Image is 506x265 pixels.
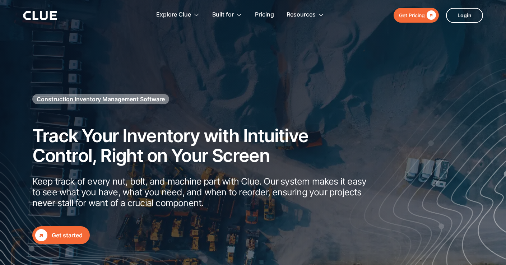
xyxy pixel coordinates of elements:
a: Get started [32,226,90,244]
div: Get Pricing [399,11,425,20]
div:  [425,11,436,20]
a: Login [446,8,483,23]
a: Pricing [255,4,274,26]
h1: Construction Inventory Management Software [37,95,165,103]
h2: Track Your Inventory with Intuitive Control, Right on Your Screen [32,126,373,166]
div: Resources [287,4,324,26]
div: Explore Clue [156,4,191,26]
div: Resources [287,4,316,26]
p: Keep track of every nut, bolt, and machine part with Clue. Our system makes it easy to see what y... [32,176,373,208]
div: Explore Clue [156,4,200,26]
div:  [35,229,47,241]
div: Built for [212,4,242,26]
a: Get Pricing [394,8,439,23]
div: Built for [212,4,234,26]
div: Get started [52,231,83,240]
